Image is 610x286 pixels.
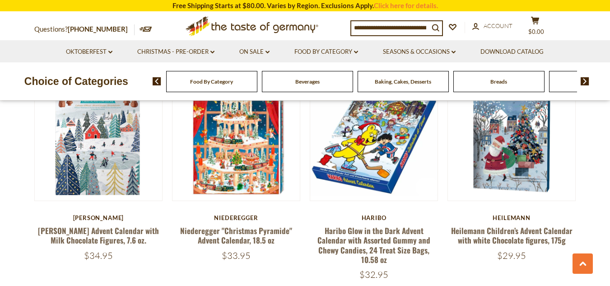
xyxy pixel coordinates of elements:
a: On Sale [239,47,270,57]
span: $33.95 [222,250,251,261]
a: Haribo Glow in the Dark Advent Calendar with Assorted Gummy and Chewy Candies, 24 Treat Size Bags... [317,225,430,265]
div: Haribo [310,214,438,221]
a: Click here for details. [374,1,438,9]
a: Oktoberfest [66,47,112,57]
a: [PHONE_NUMBER] [68,25,128,33]
div: [PERSON_NAME] [34,214,163,221]
span: $32.95 [359,269,388,280]
button: $0.00 [522,16,549,39]
span: $34.95 [84,250,113,261]
img: previous arrow [153,77,161,85]
a: [PERSON_NAME] Advent Calendar with Milk Chocolate Figures, 7.6 oz. [38,225,159,246]
img: Niederegger "Christmas Pyramide" Advent Calendar, 18.5 oz [172,73,300,201]
div: Heilemann [447,214,576,221]
img: Heilemann Children’s Advent Calendar with white Chocolate figures, 175g [448,73,576,201]
p: Questions? [34,23,135,35]
a: Food By Category [294,47,358,57]
a: Breads [490,78,507,85]
span: $0.00 [528,28,544,35]
div: Niederegger [172,214,301,221]
a: Download Catalog [480,47,544,57]
a: Niederegger "Christmas Pyramide" Advent Calendar, 18.5 oz [180,225,292,246]
span: $29.95 [497,250,526,261]
img: next arrow [581,77,589,85]
a: Christmas - PRE-ORDER [137,47,214,57]
a: Seasons & Occasions [383,47,456,57]
a: Baking, Cakes, Desserts [375,78,431,85]
a: Beverages [295,78,320,85]
a: Account [472,21,512,31]
a: Food By Category [190,78,233,85]
a: Heilemann Children’s Advent Calendar with white Chocolate figures, 175g [451,225,573,246]
img: Simón Coll Advent Calendar with Milk Chocolate Figures, 7.6 oz. [35,73,163,201]
span: Account [484,22,512,29]
img: Haribo Glow in the Dark Advent Calendar with Assorted Gummy and Chewy Candies, 24 Treat Size Bags... [310,73,438,201]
